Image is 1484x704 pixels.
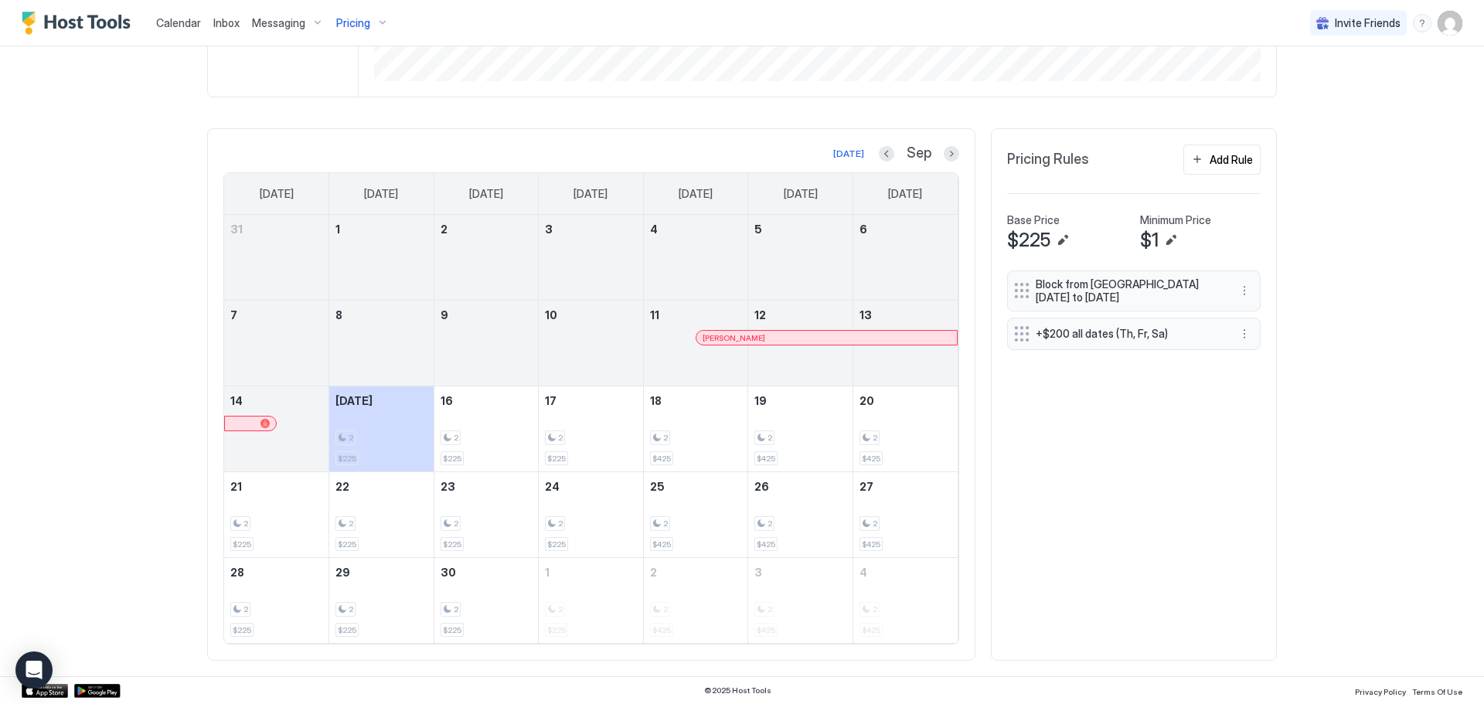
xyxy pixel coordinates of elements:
[644,301,748,329] a: September 11, 2025
[859,480,873,493] span: 27
[434,215,539,243] a: September 2, 2025
[652,454,671,464] span: $425
[1140,213,1211,227] span: Minimum Price
[539,558,644,644] td: October 1, 2025
[243,519,248,529] span: 2
[1412,682,1462,699] a: Terms Of Use
[74,684,121,698] a: Google Play Store
[1210,151,1253,168] div: Add Rule
[643,558,748,644] td: October 2, 2025
[545,394,556,407] span: 17
[230,480,242,493] span: 21
[643,301,748,386] td: September 11, 2025
[230,223,243,236] span: 31
[768,433,772,443] span: 2
[336,16,370,30] span: Pricing
[224,472,328,501] a: September 21, 2025
[156,16,201,29] span: Calendar
[233,539,251,549] span: $225
[1162,231,1180,250] button: Edit
[853,301,958,386] td: September 13, 2025
[335,566,350,579] span: 29
[441,480,455,493] span: 23
[650,480,665,493] span: 25
[224,215,329,301] td: August 31, 2025
[748,386,853,415] a: September 19, 2025
[539,215,643,243] a: September 3, 2025
[469,187,503,201] span: [DATE]
[1235,281,1254,300] button: More options
[335,223,340,236] span: 1
[22,684,68,698] a: App Store
[1235,325,1254,343] button: More options
[434,386,539,472] td: September 16, 2025
[252,16,305,30] span: Messaging
[329,301,434,386] td: September 8, 2025
[853,558,958,644] td: October 4, 2025
[879,146,894,162] button: Previous month
[748,301,853,329] a: September 12, 2025
[853,215,958,301] td: September 6, 2025
[454,519,458,529] span: 2
[754,223,762,236] span: 5
[22,12,138,35] a: Host Tools Logo
[224,386,329,472] td: September 14, 2025
[644,215,748,243] a: September 4, 2025
[329,301,434,329] a: September 8, 2025
[338,454,356,464] span: $225
[224,558,328,587] a: September 28, 2025
[213,15,240,31] a: Inbox
[859,394,874,407] span: 20
[873,173,938,215] a: Saturday
[441,308,448,321] span: 9
[768,173,833,215] a: Friday
[329,558,434,587] a: September 29, 2025
[224,386,328,415] a: September 14, 2025
[434,301,539,329] a: September 9, 2025
[1036,327,1220,341] span: +$200 all dates (Th, Fr, Sa)
[539,558,643,587] a: October 1, 2025
[547,454,566,464] span: $225
[434,558,539,644] td: September 30, 2025
[443,539,461,549] span: $225
[539,386,643,415] a: September 17, 2025
[784,187,818,201] span: [DATE]
[335,308,342,321] span: 8
[1235,325,1254,343] div: menu
[768,519,772,529] span: 2
[545,223,553,236] span: 3
[644,472,748,501] a: September 25, 2025
[703,333,765,343] span: [PERSON_NAME]
[213,16,240,29] span: Inbox
[873,433,877,443] span: 2
[859,566,867,579] span: 4
[748,558,853,644] td: October 3, 2025
[243,604,248,614] span: 2
[454,173,519,215] a: Tuesday
[663,433,668,443] span: 2
[364,187,398,201] span: [DATE]
[224,215,328,243] a: August 31, 2025
[224,558,329,644] td: September 28, 2025
[853,215,958,243] a: September 6, 2025
[1140,229,1159,252] span: $1
[349,433,353,443] span: 2
[434,558,539,587] a: September 30, 2025
[230,308,237,321] span: 7
[335,480,349,493] span: 22
[831,145,866,163] button: [DATE]
[441,394,453,407] span: 16
[853,386,958,472] td: September 20, 2025
[650,308,659,321] span: 11
[1183,145,1261,175] button: Add Rule
[539,301,643,329] a: September 10, 2025
[1335,16,1401,30] span: Invite Friends
[754,394,767,407] span: 19
[349,173,414,215] a: Monday
[349,604,353,614] span: 2
[859,223,867,236] span: 6
[757,539,775,549] span: $425
[748,558,853,587] a: October 3, 2025
[329,558,434,644] td: September 29, 2025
